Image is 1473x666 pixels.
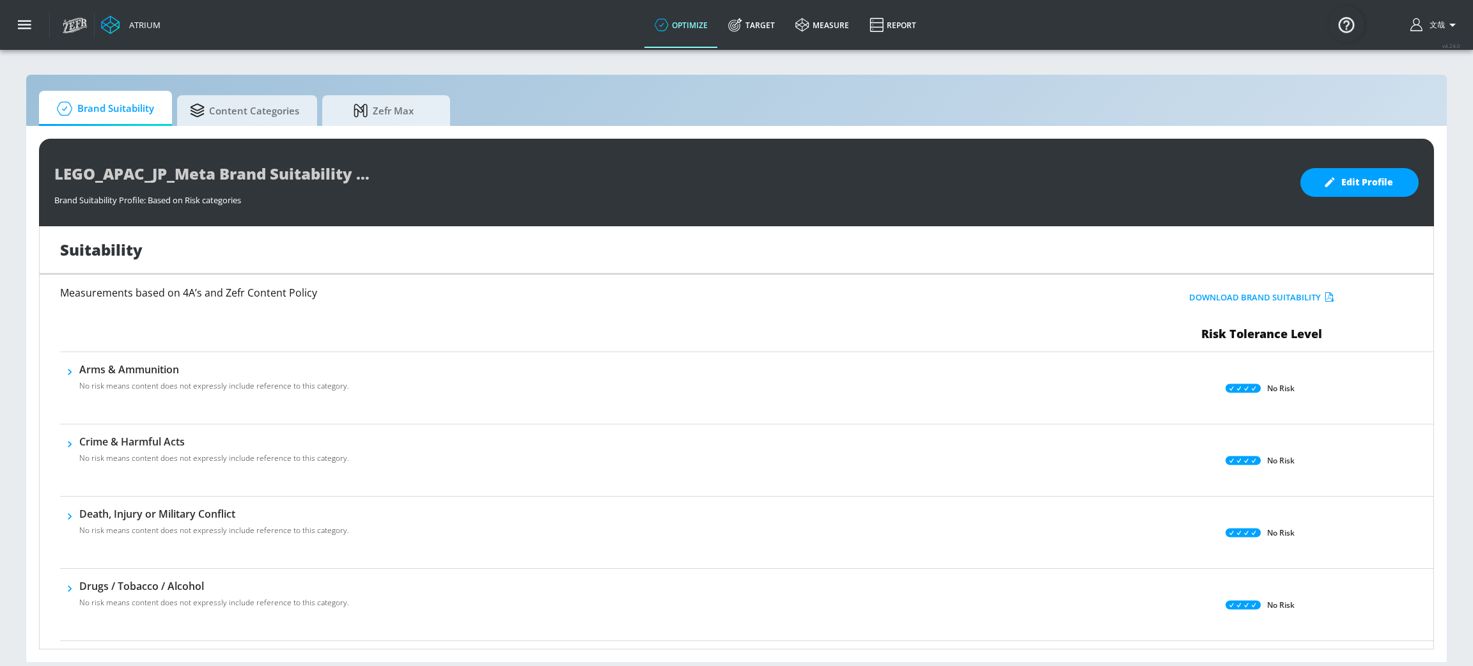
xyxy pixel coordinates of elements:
p: No risk means content does not expressly include reference to this category. [79,597,349,608]
span: Edit Profile [1326,174,1393,190]
h6: Crime & Harmful Acts [79,435,349,449]
p: No Risk [1267,454,1295,467]
a: Report [859,2,926,48]
p: No Risk [1267,598,1295,612]
a: Target [718,2,785,48]
span: login as: fumiya.nakamura@mbk-digital.co.jp [1424,20,1445,31]
p: No risk means content does not expressly include reference to this category. [79,380,349,392]
h6: Drugs / Tobacco / Alcohol [79,579,349,593]
span: v 4.24.0 [1442,42,1460,49]
div: Atrium [124,19,160,31]
p: No Risk [1267,526,1295,539]
button: 文哉 [1410,17,1460,33]
p: No risk means content does not expressly include reference to this category. [79,453,349,464]
p: No Risk [1267,382,1295,395]
a: measure [785,2,859,48]
h6: Death, Injury or Military Conflict [79,507,349,521]
span: Content Categories [190,95,299,126]
span: Brand Suitability [52,93,154,124]
p: No risk means content does not expressly include reference to this category. [79,525,349,536]
button: Edit Profile [1300,168,1419,197]
a: Atrium [101,15,160,35]
a: optimize [644,2,718,48]
h1: Suitability [60,239,143,260]
span: Zefr Max [335,95,432,126]
div: Drugs / Tobacco / AlcoholNo risk means content does not expressly include reference to this categ... [79,579,349,616]
h6: Arms & Ammunition [79,362,349,376]
button: Open Resource Center [1329,6,1364,42]
div: Crime & Harmful ActsNo risk means content does not expressly include reference to this category. [79,435,349,472]
div: Death, Injury or Military ConflictNo risk means content does not expressly include reference to t... [79,507,349,544]
span: Risk Tolerance Level [1201,326,1322,341]
h6: Measurements based on 4A’s and Zefr Content Policy [60,288,976,298]
div: Brand Suitability Profile: Based on Risk categories [54,188,1288,206]
div: Arms & AmmunitionNo risk means content does not expressly include reference to this category. [79,362,349,399]
button: Download Brand Suitability [1186,288,1337,307]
